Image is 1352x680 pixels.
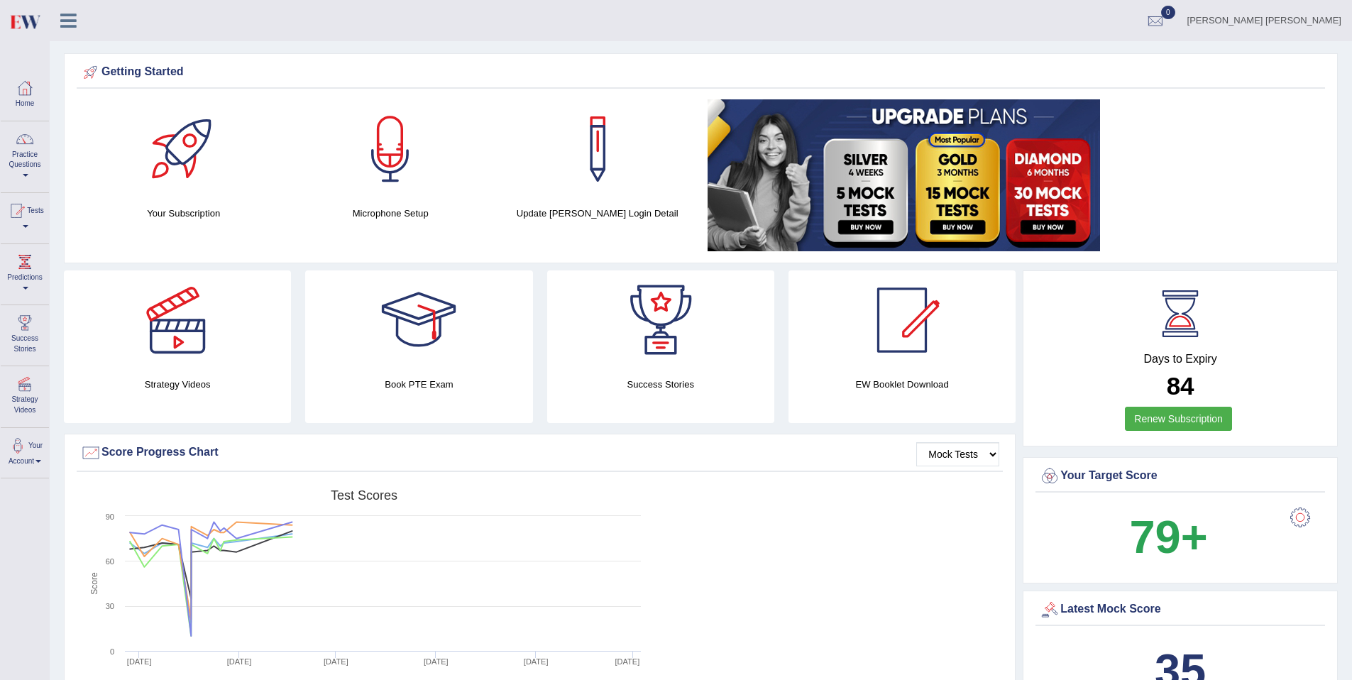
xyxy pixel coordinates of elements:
a: Renew Subscription [1125,407,1232,431]
tspan: Test scores [331,488,397,503]
text: 0 [110,647,114,656]
b: 79+ [1129,511,1207,563]
tspan: [DATE] [324,657,348,666]
div: Score Progress Chart [80,442,999,464]
h4: Book PTE Exam [305,377,532,392]
h4: Success Stories [547,377,774,392]
h4: EW Booklet Download [788,377,1016,392]
h4: Your Subscription [87,206,280,221]
tspan: [DATE] [424,657,449,666]
text: 90 [106,512,114,521]
tspan: Score [89,572,99,595]
a: Success Stories [1,305,49,361]
a: Practice Questions [1,121,49,188]
a: Strategy Videos [1,366,49,422]
tspan: [DATE] [127,657,152,666]
a: Tests [1,193,49,239]
tspan: [DATE] [227,657,252,666]
h4: Microphone Setup [294,206,486,221]
text: 30 [106,602,114,610]
a: Predictions [1,244,49,300]
div: Your Target Score [1039,466,1321,487]
span: 0 [1161,6,1175,19]
tspan: [DATE] [615,657,640,666]
a: Home [1,70,49,116]
h4: Update [PERSON_NAME] Login Detail [501,206,693,221]
b: 84 [1167,372,1194,400]
tspan: [DATE] [524,657,549,666]
text: 60 [106,557,114,566]
h4: Days to Expiry [1039,353,1321,366]
div: Latest Mock Score [1039,599,1321,620]
div: Getting Started [80,62,1321,83]
img: small5.jpg [708,99,1100,251]
a: Your Account [1,428,49,474]
h4: Strategy Videos [64,377,291,392]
